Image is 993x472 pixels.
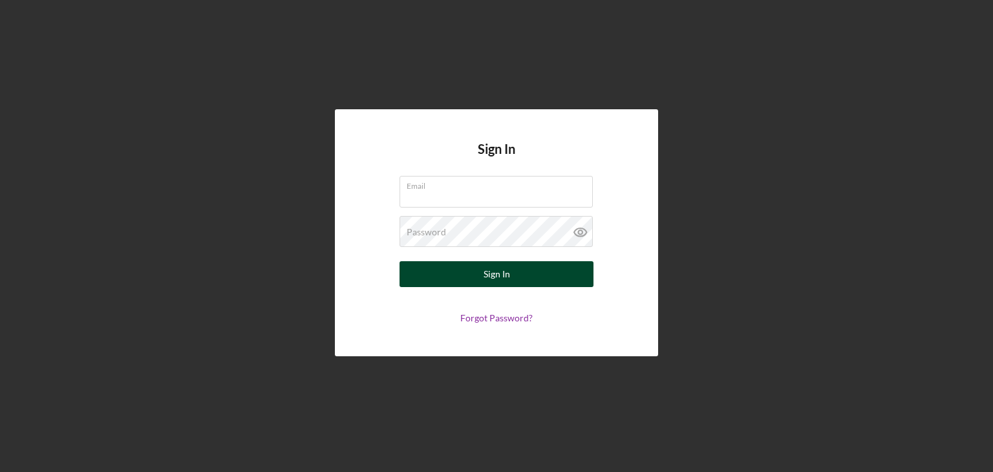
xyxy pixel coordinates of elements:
[460,312,533,323] a: Forgot Password?
[407,177,593,191] label: Email
[484,261,510,287] div: Sign In
[407,227,446,237] label: Password
[478,142,515,176] h4: Sign In
[400,261,593,287] button: Sign In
